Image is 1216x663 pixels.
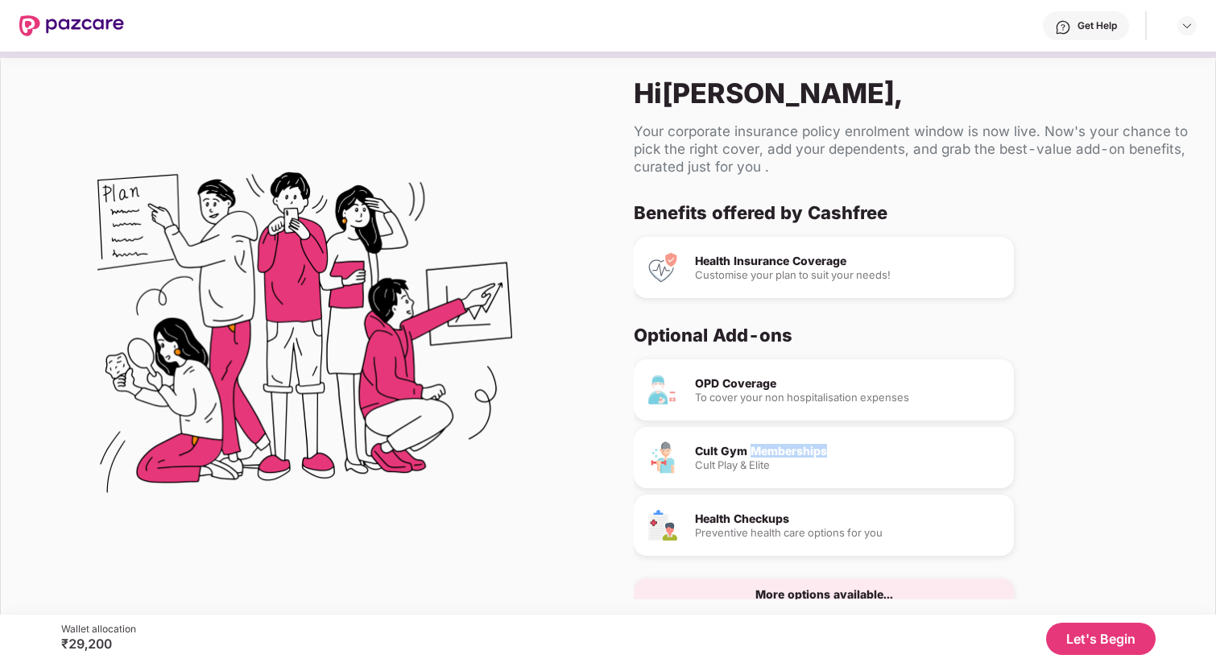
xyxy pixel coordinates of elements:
[19,15,124,36] img: New Pazcare Logo
[695,528,1001,538] div: Preventive health care options for you
[755,589,893,600] div: More options available...
[634,122,1189,176] div: Your corporate insurance policy enrolment window is now live. Now's your chance to pick the right...
[695,255,1001,267] div: Health Insurance Coverage
[647,509,679,541] img: Health Checkups
[97,131,512,545] img: Flex Benefits Illustration
[647,441,679,474] img: Cult Gym Memberships
[61,623,136,636] div: Wallet allocation
[1055,19,1071,35] img: svg+xml;base64,PHN2ZyBpZD0iSGVscC0zMngzMiIgeG1sbnM9Imh0dHA6Ly93d3cudzMub3JnLzIwMDAvc3ZnIiB3aWR0aD...
[695,513,1001,524] div: Health Checkups
[695,445,1001,457] div: Cult Gym Memberships
[634,77,1189,110] div: Hi [PERSON_NAME] ,
[695,460,1001,470] div: Cult Play & Elite
[634,324,1177,346] div: Optional Add-ons
[695,392,1001,403] div: To cover your non hospitalisation expenses
[647,374,679,406] img: OPD Coverage
[647,251,679,284] img: Health Insurance Coverage
[61,636,136,652] div: ₹29,200
[1077,19,1117,32] div: Get Help
[634,201,1177,224] div: Benefits offered by Cashfree
[695,378,1001,389] div: OPD Coverage
[695,270,1001,280] div: Customise your plan to suit your needs!
[1046,623,1156,655] button: Let's Begin
[1181,19,1193,32] img: svg+xml;base64,PHN2ZyBpZD0iRHJvcGRvd24tMzJ4MzIiIHhtbG5zPSJodHRwOi8vd3d3LnczLm9yZy8yMDAwL3N2ZyIgd2...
